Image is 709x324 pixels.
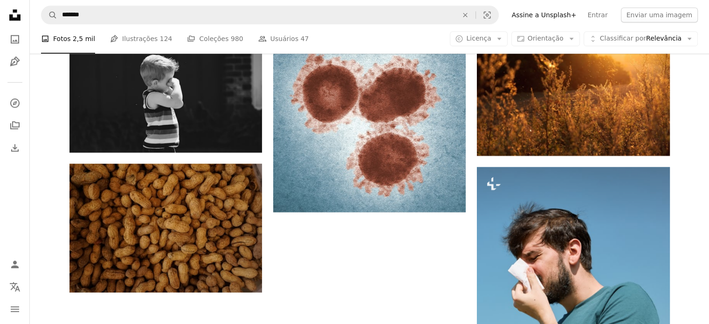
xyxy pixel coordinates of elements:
[584,32,698,47] button: Classificar porRelevância
[528,35,564,42] span: Orientação
[69,25,262,153] img: foto em tons de cinza do menino cobrindo o olho enquanto está atrás da parede de concreto
[600,35,646,42] span: Classificar por
[582,7,613,22] a: Entrar
[621,7,698,22] button: Enviar uma imagem
[477,97,669,106] a: foto de closeup de gramíneas perto da estrada
[6,30,24,48] a: Fotos
[6,138,24,157] a: Histórico de downloads
[476,6,498,24] button: Pesquisa visual
[41,6,57,24] button: Pesquise na Unsplash
[6,52,24,71] a: Ilustrações
[41,6,499,24] form: Pesquise conteúdo visual em todo o site
[455,6,475,24] button: Limpar
[69,164,262,292] img: photography of brown nuts
[477,48,669,156] img: foto de closeup de gramíneas perto da estrada
[466,35,491,42] span: Licença
[231,34,243,44] span: 980
[301,34,309,44] span: 47
[69,223,262,232] a: photography of brown nuts
[477,307,669,316] a: Um homem está assoando o nariz com um guardanapo
[6,300,24,318] button: Menu
[69,84,262,93] a: foto em tons de cinza do menino cobrindo o olho enquanto está atrás da parede de concreto
[110,24,172,54] a: Ilustrações 124
[6,116,24,135] a: Coleções
[600,34,681,44] span: Relevância
[273,77,466,86] a: um grupo de círculos marrons sentados em cima de uma superfície azul
[511,32,580,47] button: Orientação
[258,24,309,54] a: Usuários 47
[6,255,24,274] a: Entrar / Cadastrar-se
[6,6,24,26] a: Início — Unsplash
[160,34,172,44] span: 124
[6,94,24,112] a: Explorar
[187,24,243,54] a: Coleções 980
[6,277,24,296] button: Idioma
[506,7,582,22] a: Assine a Unsplash+
[450,32,507,47] button: Licença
